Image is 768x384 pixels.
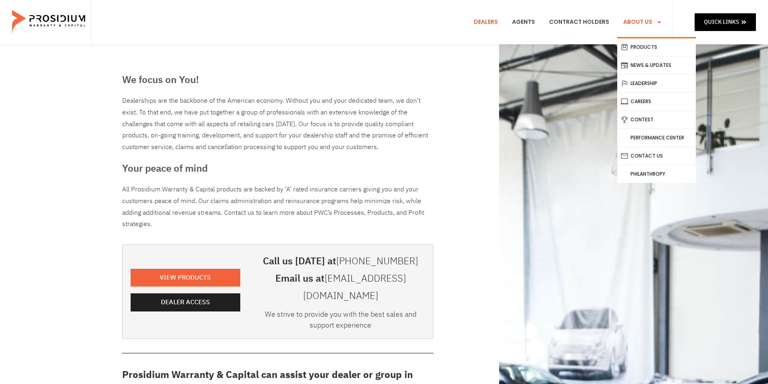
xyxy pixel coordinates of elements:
[160,272,211,284] span: View Products
[336,254,418,268] a: [PHONE_NUMBER]
[617,165,696,183] a: Philanthropy
[543,7,615,37] a: Contract Holders
[617,38,696,56] a: Products
[617,147,696,165] a: Contact Us
[256,253,425,270] h3: Call us [DATE] at
[131,293,240,311] a: Dealer Access
[122,73,433,87] h3: We focus on You!
[704,17,739,27] span: Quick Links
[506,7,541,37] a: Agents
[256,270,425,305] h3: Email us at
[122,161,433,176] h3: Your peace of mind
[256,309,425,334] div: We strive to provide you with the best sales and support experience
[617,93,696,110] a: Careers
[695,13,756,31] a: Quick Links
[131,269,240,287] a: View Products
[122,184,433,230] p: All Prosidium Warranty & Capital products are backed by ‘A’ rated insurance carriers giving you a...
[617,7,668,37] a: About Us
[303,271,406,303] a: [EMAIL_ADDRESS][DOMAIN_NAME]
[468,7,504,37] a: Dealers
[617,129,696,147] a: Performance Center
[156,1,181,7] span: Last Name
[468,7,668,37] nav: Menu
[122,95,433,153] div: Dealerships are the backbone of the American economy. Without you and your dedicated team, we don...
[617,111,696,129] a: Contest
[161,297,210,308] span: Dealer Access
[617,75,696,92] a: Leadership
[617,56,696,74] a: News & Updates
[617,37,696,183] ul: About Us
